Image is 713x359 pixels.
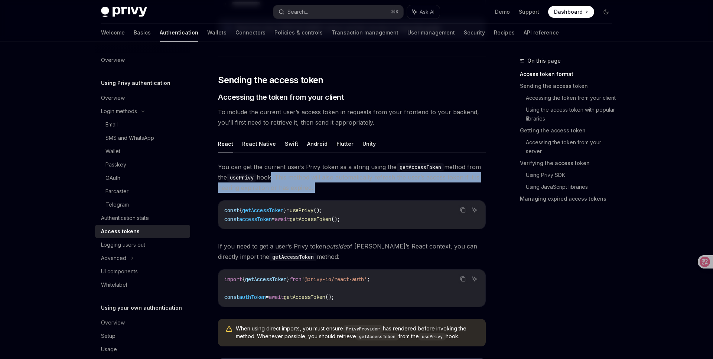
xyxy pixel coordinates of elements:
[95,198,190,211] a: Telegram
[95,316,190,329] a: Overview
[101,254,126,263] div: Advanced
[105,187,128,196] div: Farcaster
[458,205,468,215] button: Copy the contents from the code block
[95,238,190,251] a: Logging users out
[407,5,440,19] button: Ask AI
[218,241,486,262] span: If you need to get a user’s Privy token of [PERSON_NAME]’s React context, you can directly import...
[95,118,190,131] a: Email
[224,294,239,300] span: const
[95,158,190,171] a: Passkey
[224,207,239,214] span: const
[290,216,331,223] span: getAccessToken
[105,120,118,129] div: Email
[101,303,182,312] h5: Using your own authentication
[218,135,233,152] button: React
[526,104,618,125] a: Using the access token with popular libraries
[227,174,257,182] code: usePrivy
[367,276,370,283] span: ;
[302,276,367,283] span: '@privy-io/react-auth'
[520,125,618,136] a: Getting the access token
[95,278,190,292] a: Whitelabel
[269,253,317,261] code: getAccessToken
[95,185,190,198] a: Farcaster
[520,157,618,169] a: Verifying the access token
[343,325,383,333] code: PrivyProvider
[332,24,398,42] a: Transaction management
[239,207,242,214] span: {
[245,276,287,283] span: getAccessToken
[95,265,190,278] a: UI components
[101,56,125,65] div: Overview
[224,276,242,283] span: import
[407,24,455,42] a: User management
[239,216,272,223] span: accessToken
[95,145,190,158] a: Wallet
[105,134,154,142] div: SMS and WhatsApp
[101,93,125,102] div: Overview
[218,92,344,102] span: Accessing the token from your client
[101,240,145,249] div: Logging users out
[326,243,346,250] em: outside
[290,207,313,214] span: usePrivy
[105,200,129,209] div: Telegram
[336,135,354,152] button: Flutter
[101,214,149,223] div: Authentication state
[520,193,618,205] a: Managing expired access tokens
[95,211,190,225] a: Authentication state
[313,207,322,214] span: ();
[236,325,478,340] span: When using direct imports, you must ensure has rendered before invoking the method. Whenever poss...
[95,53,190,67] a: Overview
[235,24,266,42] a: Connectors
[242,207,284,214] span: getAccessToken
[105,160,126,169] div: Passkey
[287,276,290,283] span: }
[218,162,486,193] span: You can get the current user’s Privy token as a string using the method from the hook. This metho...
[95,131,190,145] a: SMS and WhatsApp
[526,181,618,193] a: Using JavaScript libraries
[101,79,170,88] h5: Using Privy authentication
[284,294,325,300] span: getAccessToken
[239,294,266,300] span: authToken
[242,276,245,283] span: {
[95,91,190,105] a: Overview
[105,174,120,182] div: OAuth
[458,274,468,284] button: Copy the contents from the code block
[554,8,583,16] span: Dashboard
[494,24,515,42] a: Recipes
[520,68,618,80] a: Access token format
[160,24,198,42] a: Authentication
[105,147,120,156] div: Wallet
[548,6,594,18] a: Dashboard
[519,8,539,16] a: Support
[95,329,190,343] a: Setup
[101,24,125,42] a: Welcome
[274,24,323,42] a: Policies & controls
[101,318,125,327] div: Overview
[526,92,618,104] a: Accessing the token from your client
[464,24,485,42] a: Security
[470,274,479,284] button: Ask AI
[527,56,561,65] span: On this page
[520,80,618,92] a: Sending the access token
[101,280,127,289] div: Whitelabel
[272,216,275,223] span: =
[101,345,117,354] div: Usage
[101,227,140,236] div: Access tokens
[275,216,290,223] span: await
[285,135,298,152] button: Swift
[269,294,284,300] span: await
[470,205,479,215] button: Ask AI
[419,333,446,340] code: usePrivy
[290,276,302,283] span: from
[356,333,398,340] code: getAccessToken
[207,24,227,42] a: Wallets
[420,8,434,16] span: Ask AI
[224,216,239,223] span: const
[95,171,190,185] a: OAuth
[284,207,287,214] span: }
[307,135,328,152] button: Android
[101,332,115,340] div: Setup
[600,6,612,18] button: Toggle dark mode
[134,24,151,42] a: Basics
[225,326,233,333] svg: Warning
